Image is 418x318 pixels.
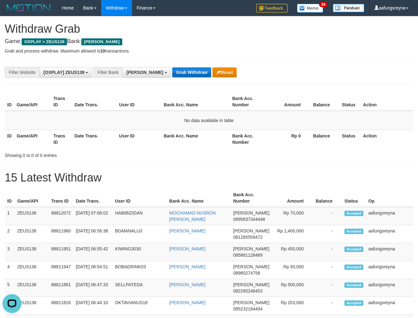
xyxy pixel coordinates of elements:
td: Rp 450,000 [272,243,313,261]
span: Copy 085232164494 to clipboard [233,306,262,311]
th: Bank Acc. Number [231,189,272,207]
th: Trans ID [51,93,72,111]
td: - [313,225,342,243]
button: [OXPLAY] ZEUS138 [39,67,92,78]
img: MOTION_logo.png [5,3,52,13]
img: Button%20Memo.svg [297,4,323,13]
span: [PERSON_NAME] [233,282,269,287]
button: Open LiveChat chat widget [3,3,21,21]
td: 88811947 [49,261,73,279]
td: Rp 203,000 [272,297,313,315]
span: Accepted [344,211,363,216]
th: Op [366,189,413,207]
td: - [313,279,342,297]
span: [PERSON_NAME] [233,300,269,305]
td: 2 [5,225,15,243]
td: [DATE] 06:55:42 [73,243,113,261]
span: [PERSON_NAME] [233,264,269,269]
h4: Game: Bank: [5,38,413,45]
th: Game/API [15,189,49,207]
td: ZEUS138 [15,207,49,225]
th: User ID [117,130,161,148]
span: Accepted [344,247,363,252]
th: Amount [272,189,313,207]
span: [PERSON_NAME] [81,38,122,45]
th: Date Trans. [72,130,117,148]
h1: Withdraw Grab [5,23,413,35]
td: - [313,243,342,261]
th: Balance [313,189,342,207]
th: Rp 0 [267,130,310,148]
th: Game/API [14,93,51,111]
td: BOBADRINK03 [113,261,167,279]
span: Accepted [344,282,363,288]
td: ZEUS138 [15,243,49,261]
th: Status [339,93,360,111]
div: Showing 0 to 0 of 0 entries [5,150,169,159]
td: [DATE] 07:06:02 [73,207,113,225]
th: Trans ID [51,130,72,148]
td: HABIBIZIDAN [113,207,167,225]
td: ZEUS138 [15,297,49,315]
td: [DATE] 06:56:38 [73,225,113,243]
th: Date Trans. [73,189,113,207]
td: [DATE] 06:44:10 [73,297,113,315]
img: Feedback.jpg [256,4,288,13]
strong: 10 [100,48,105,53]
td: aafungsreyna [366,243,413,261]
th: Bank Acc. Number [230,93,267,111]
th: Game/API [14,130,51,148]
td: KIWING3030 [113,243,167,261]
td: 88812072 [49,207,73,225]
td: aafungsreyna [366,297,413,315]
span: [PERSON_NAME] [233,210,269,215]
th: Amount [267,93,310,111]
td: ZEUS138 [15,279,49,297]
td: aafungsreyna [366,261,413,279]
td: 88811951 [49,243,73,261]
th: Action [360,93,413,111]
button: Reset [212,67,237,77]
th: ID [5,189,15,207]
img: panduan.png [333,4,364,12]
td: [DATE] 06:54:51 [73,261,113,279]
td: Rp 50,000 [272,261,313,279]
td: ZEUS138 [15,261,49,279]
span: [PERSON_NAME] [233,228,269,233]
div: Filter Website [5,67,39,78]
th: ID [5,93,14,111]
td: aafungsreyna [366,225,413,243]
th: User ID [113,189,167,207]
th: Trans ID [49,189,73,207]
span: OXPLAY > ZEUS138 [22,38,67,45]
span: 34 [319,2,327,7]
td: 88811960 [49,225,73,243]
span: [PERSON_NAME] [233,246,269,251]
a: [PERSON_NAME] [169,228,206,233]
td: 4 [5,261,15,279]
th: Balance [310,130,339,148]
h1: 15 Latest Withdraw [5,171,413,184]
td: 1 [5,207,15,225]
td: Rp 500,000 [272,279,313,297]
a: [PERSON_NAME] [169,246,206,251]
a: MOCHAMAD NUSRON [PERSON_NAME] [169,210,216,222]
td: 5 [5,279,15,297]
th: Bank Acc. Number [230,130,267,148]
a: [PERSON_NAME] [169,300,206,305]
td: aafungsreyna [366,207,413,225]
th: Status [342,189,366,207]
p: Grab and process withdraw. Maximum allowed is transactions. [5,48,413,54]
span: [PERSON_NAME] [126,70,163,75]
td: ZEUS138 [15,225,49,243]
td: 88811861 [49,279,73,297]
th: ID [5,130,14,148]
td: Rp 1,400,000 [272,225,313,243]
td: BGMANALU3 [113,225,167,243]
span: Copy 0895637344448 to clipboard [233,217,265,222]
th: Balance [310,93,339,111]
td: - [313,297,342,315]
td: SELLPATEDA [113,279,167,297]
span: Copy 081265559472 to clipboard [233,235,262,240]
span: Copy 085861128489 to clipboard [233,253,262,258]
